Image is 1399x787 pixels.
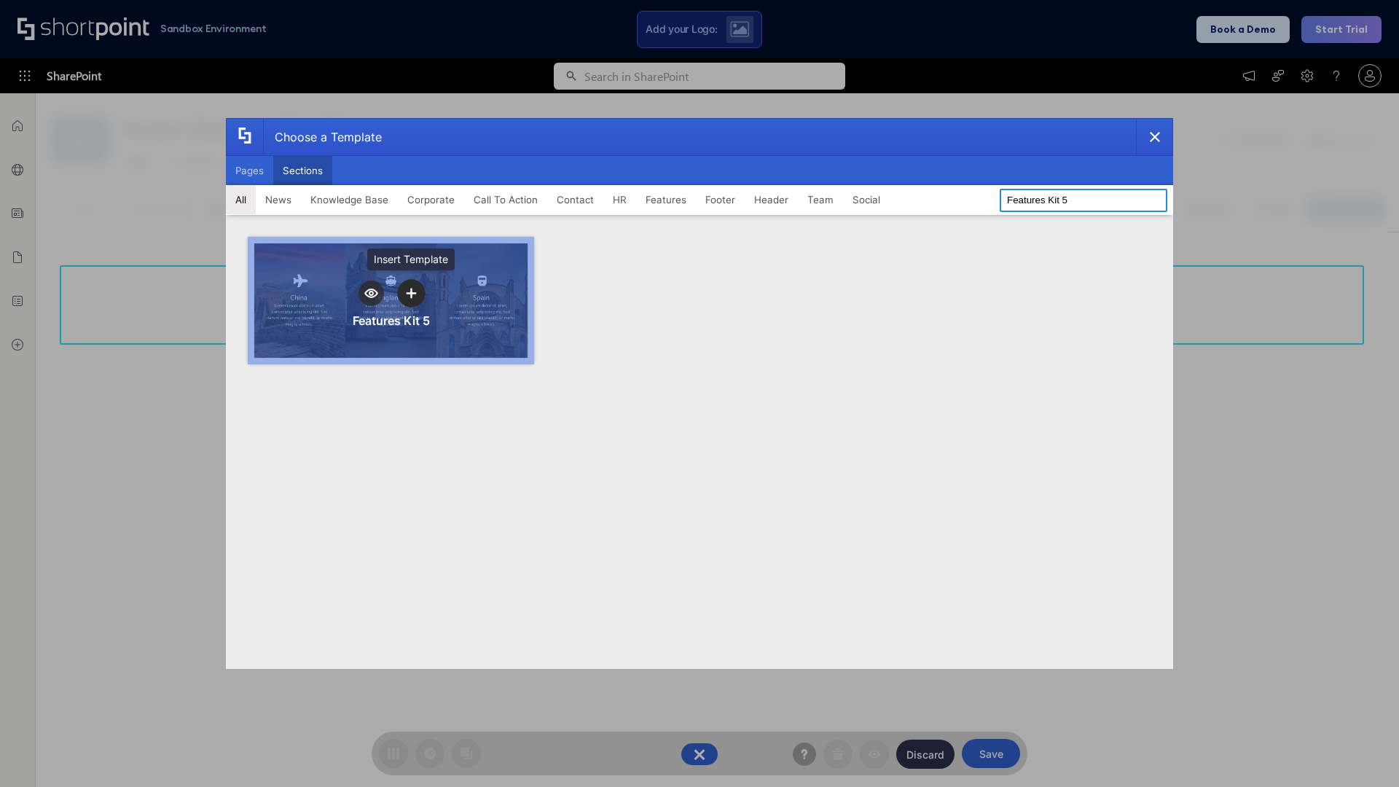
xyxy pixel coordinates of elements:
[226,118,1173,669] div: template selector
[301,185,398,214] button: Knowledge Base
[696,185,745,214] button: Footer
[1326,717,1399,787] iframe: Chat Widget
[547,185,603,214] button: Contact
[398,185,464,214] button: Corporate
[636,185,696,214] button: Features
[603,185,636,214] button: HR
[745,185,798,214] button: Header
[226,185,256,214] button: All
[263,119,382,155] div: Choose a Template
[1000,189,1167,212] input: Search
[464,185,547,214] button: Call To Action
[256,185,301,214] button: News
[843,185,890,214] button: Social
[798,185,843,214] button: Team
[353,313,430,328] div: Features Kit 5
[226,156,273,185] button: Pages
[273,156,332,185] button: Sections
